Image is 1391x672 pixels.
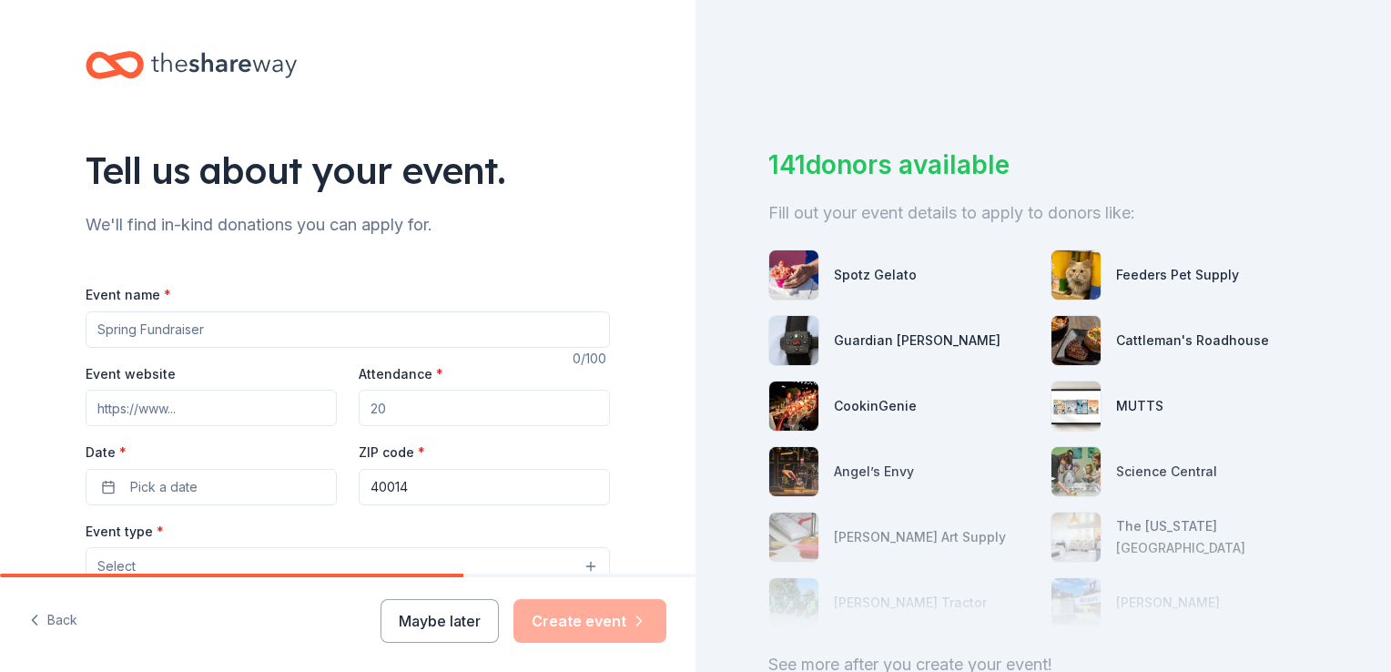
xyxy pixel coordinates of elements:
label: ZIP code [359,443,425,462]
img: photo for Guardian Angel Device [769,316,818,365]
div: MUTTS [1116,395,1163,417]
img: photo for Feeders Pet Supply [1051,250,1101,300]
div: 0 /100 [573,348,610,370]
div: Cattleman's Roadhouse [1116,330,1269,351]
button: Maybe later [381,599,499,643]
span: Select [97,555,136,577]
label: Date [86,443,337,462]
div: Guardian [PERSON_NAME] [834,330,1000,351]
label: Event type [86,523,164,541]
span: Pick a date [130,476,198,498]
img: photo for MUTTS [1051,382,1101,431]
img: photo for Cattleman's Roadhouse [1051,316,1101,365]
div: 141 donors available [768,146,1318,184]
input: 20 [359,390,610,426]
label: Attendance [359,365,443,383]
label: Event name [86,286,171,304]
button: Select [86,547,610,585]
img: photo for CookinGenie [769,382,818,431]
div: Spotz Gelato [834,264,917,286]
div: We'll find in-kind donations you can apply for. [86,210,610,239]
input: 12345 (U.S. only) [359,469,610,505]
input: https://www... [86,390,337,426]
button: Back [29,602,77,640]
label: Event website [86,365,176,383]
img: photo for Spotz Gelato [769,250,818,300]
div: CookinGenie [834,395,917,417]
div: Fill out your event details to apply to donors like: [768,199,1318,228]
div: Tell us about your event. [86,145,610,196]
input: Spring Fundraiser [86,311,610,348]
button: Pick a date [86,469,337,505]
div: Feeders Pet Supply [1116,264,1239,286]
